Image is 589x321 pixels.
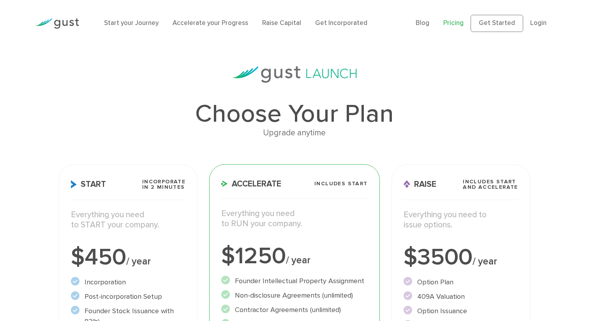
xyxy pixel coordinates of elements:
[59,126,530,140] div: Upgrade anytime
[471,15,523,32] a: Get Started
[71,180,77,188] img: Start Icon X2
[404,180,436,188] span: Raise
[142,179,185,190] span: Incorporate in 2 Minutes
[221,209,367,229] p: Everything you need to RUN your company.
[463,179,518,190] span: Includes START and ACCELERATE
[71,291,185,302] li: Post-incorporation Setup
[404,210,518,231] p: Everything you need to issue options.
[404,306,518,316] li: Option Issuance
[104,19,159,27] a: Start your Journey
[443,19,464,27] a: Pricing
[59,101,530,126] h1: Choose Your Plan
[404,180,410,188] img: Raise Icon
[221,245,367,268] div: $1250
[71,246,185,269] div: $450
[232,66,357,83] img: gust-launch-logos.svg
[286,254,310,266] span: / year
[473,255,497,267] span: / year
[221,305,367,315] li: Contractor Agreements (unlimited)
[221,180,281,188] span: Accelerate
[35,18,79,29] img: Gust Logo
[530,19,547,27] a: Login
[173,19,248,27] a: Accelerate your Progress
[416,19,429,27] a: Blog
[404,291,518,302] li: 409A Valuation
[262,19,301,27] a: Raise Capital
[315,19,367,27] a: Get Incorporated
[71,210,185,231] p: Everything you need to START your company.
[314,181,368,186] span: Includes START
[71,277,185,287] li: Incorporation
[404,277,518,287] li: Option Plan
[404,246,518,269] div: $3500
[126,255,151,267] span: / year
[221,290,367,301] li: Non-disclosure Agreements (unlimited)
[221,181,228,187] img: Accelerate Icon
[221,276,367,286] li: Founder Intellectual Property Assignment
[71,180,106,188] span: Start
